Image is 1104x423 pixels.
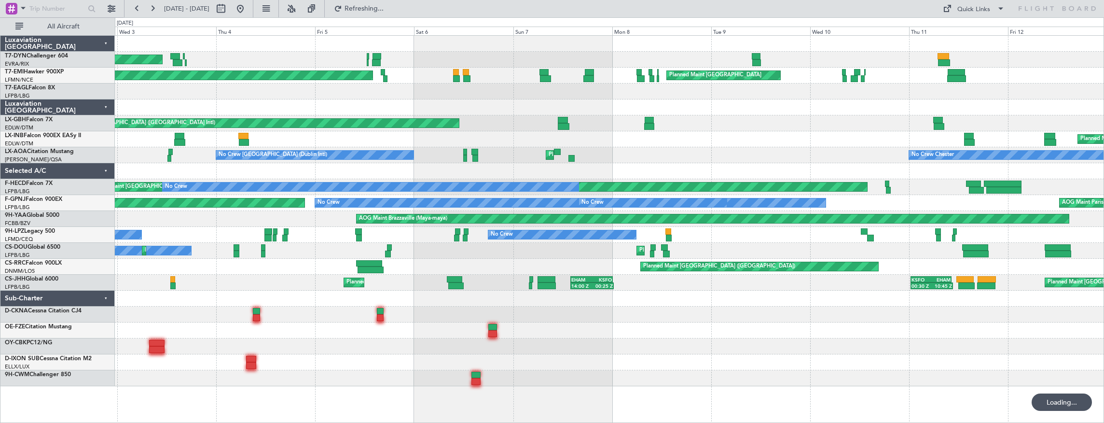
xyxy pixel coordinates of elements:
[5,260,62,266] a: CS-RRCFalcon 900LX
[5,53,27,59] span: T7-DYN
[5,85,28,91] span: T7-EAGL
[911,148,954,162] div: No Crew Chester
[117,19,133,28] div: [DATE]
[5,212,59,218] a: 9H-YAAGlobal 5000
[5,204,30,211] a: LFPB/LBG
[344,5,385,12] span: Refreshing...
[571,277,592,282] div: EHAM
[5,252,30,259] a: LFPB/LBG
[117,27,216,35] div: Wed 3
[164,4,209,13] span: [DATE] - [DATE]
[549,148,701,162] div: Planned Maint [GEOGRAPHIC_DATA] ([GEOGRAPHIC_DATA])
[909,27,1008,35] div: Thu 11
[5,372,29,378] span: 9H-CWM
[5,85,55,91] a: T7-EAGLFalcon 8X
[669,68,761,83] div: Planned Maint [GEOGRAPHIC_DATA]
[911,277,931,282] div: KSFO
[5,181,26,186] span: F-HECD
[5,308,82,314] a: D-CKNACessna Citation CJ4
[5,276,26,282] span: CS-JHH
[330,1,387,16] button: Refreshing...
[5,340,52,346] a: OY-CBKPC12/NG
[5,53,68,59] a: T7-DYNChallenger 604
[145,243,297,258] div: Planned Maint [GEOGRAPHIC_DATA] ([GEOGRAPHIC_DATA])
[711,27,810,35] div: Tue 9
[25,23,102,30] span: All Aircraft
[581,196,604,210] div: No Crew
[359,211,447,226] div: AOG Maint Brazzaville (Maya-maya)
[5,260,26,266] span: CS-RRC
[5,363,29,370] a: ELLX/LUX
[1032,394,1092,411] div: Loading...
[5,276,58,282] a: CS-JHHGlobal 6000
[5,356,40,362] span: D-IXON SUB
[810,27,909,35] div: Wed 10
[643,259,795,274] div: Planned Maint [GEOGRAPHIC_DATA] ([GEOGRAPHIC_DATA])
[346,275,498,290] div: Planned Maint [GEOGRAPHIC_DATA] ([GEOGRAPHIC_DATA])
[5,124,33,131] a: EDLW/DTM
[11,19,105,34] button: All Aircraft
[29,1,85,16] input: Trip Number
[5,197,26,202] span: F-GPNJ
[5,117,53,123] a: LX-GBHFalcon 7X
[938,1,1009,16] button: Quick Links
[931,277,951,282] div: EHAM
[5,133,24,139] span: LX-INB
[5,149,27,155] span: LX-AOA
[5,324,72,330] a: OE-FZECitation Mustang
[5,76,33,84] a: LFMN/NCE
[216,27,315,35] div: Thu 4
[491,227,513,242] div: No Crew
[5,268,35,275] a: DNMM/LOS
[5,340,27,346] span: OY-CBK
[5,372,71,378] a: 9H-CWMChallenger 850
[5,197,62,202] a: F-GPNJFalcon 900EX
[5,220,30,227] a: FCBB/BZV
[5,188,30,195] a: LFPB/LBG
[932,283,952,289] div: 10:45 Z
[5,228,55,234] a: 9H-LPZLegacy 500
[5,149,74,155] a: LX-AOACitation Mustang
[911,283,932,289] div: 00:30 Z
[5,212,27,218] span: 9H-YAA
[5,228,24,234] span: 9H-LPZ
[5,324,25,330] span: OE-FZE
[317,196,340,210] div: No Crew
[315,27,414,35] div: Fri 5
[5,283,30,291] a: LFPB/LBG
[5,236,33,243] a: LFMD/CEQ
[5,356,92,362] a: D-IXON SUBCessna Citation M2
[5,156,62,163] a: [PERSON_NAME]/QSA
[513,27,612,35] div: Sun 7
[5,60,29,68] a: EVRA/RIX
[639,243,791,258] div: Planned Maint [GEOGRAPHIC_DATA] ([GEOGRAPHIC_DATA])
[5,244,60,250] a: CS-DOUGlobal 6500
[5,69,64,75] a: T7-EMIHawker 900XP
[5,181,53,186] a: F-HECDFalcon 7X
[5,140,33,147] a: EDLW/DTM
[5,69,24,75] span: T7-EMI
[571,283,592,289] div: 14:00 Z
[5,308,28,314] span: D-CKNA
[592,283,613,289] div: 00:25 Z
[5,244,28,250] span: CS-DOU
[165,180,187,194] div: No Crew
[5,133,81,139] a: LX-INBFalcon 900EX EASy II
[5,117,26,123] span: LX-GBH
[5,92,30,99] a: LFPB/LBG
[612,27,711,35] div: Mon 8
[54,116,215,130] div: Planned Maint [GEOGRAPHIC_DATA] ([GEOGRAPHIC_DATA] Intl)
[957,5,990,14] div: Quick Links
[592,277,612,282] div: KSFO
[414,27,513,35] div: Sat 6
[219,148,327,162] div: No Crew [GEOGRAPHIC_DATA] (Dublin Intl)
